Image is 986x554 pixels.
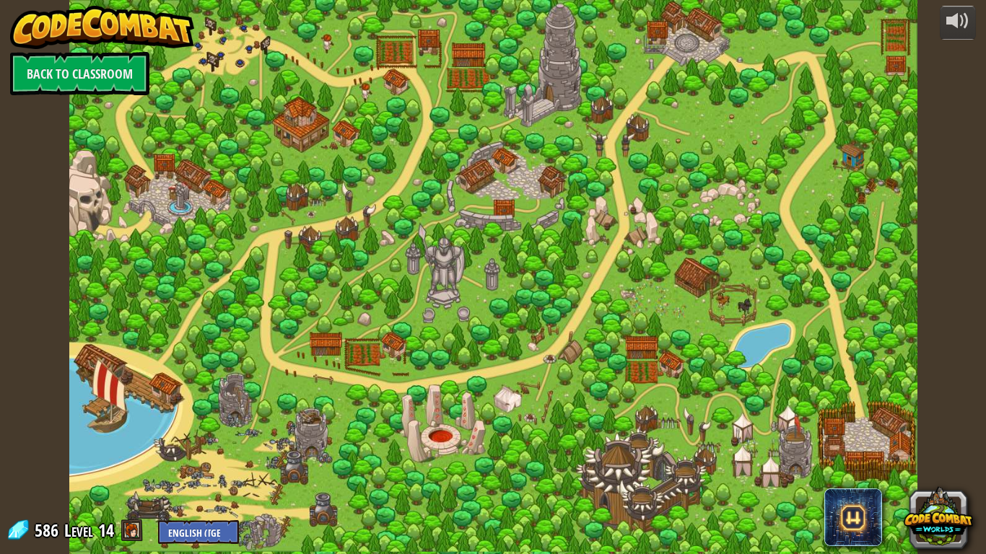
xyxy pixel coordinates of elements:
[98,519,114,542] span: 14
[940,6,976,40] button: Adjust volume
[10,6,195,49] img: CodeCombat - Learn how to code by playing a game
[10,52,149,95] a: Back to Classroom
[64,519,93,542] span: Level
[904,483,973,552] button: CodeCombat Worlds on Roblox
[35,519,63,542] span: 586
[824,488,882,546] span: CodeCombat AI HackStack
